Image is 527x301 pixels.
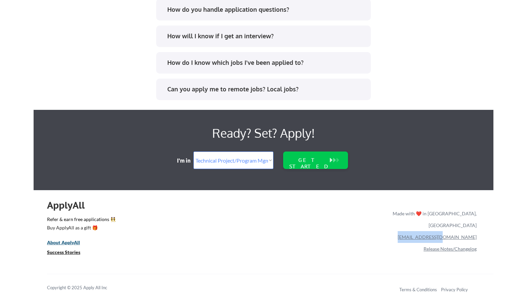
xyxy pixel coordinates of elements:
div: I'm in [177,157,195,164]
div: Can you apply me to remote jobs? Local jobs? [167,85,364,93]
a: Success Stories [47,249,89,257]
a: Privacy Policy [441,287,468,292]
u: About ApplyAll [47,240,80,245]
div: How do you handle application questions? [167,5,364,14]
u: Success Stories [47,249,80,255]
div: Made with ❤️ in [GEOGRAPHIC_DATA], [GEOGRAPHIC_DATA] [390,208,477,231]
div: GET STARTED [288,157,331,170]
div: How will I know if I get an interview? [167,32,364,40]
div: Buy ApplyAll as a gift 🎁 [47,225,114,230]
a: Buy ApplyAll as a gift 🎁 [47,224,114,232]
a: Release Notes/Changelog [424,246,477,252]
a: Refer & earn free applications 👯‍♀️ [47,217,252,224]
a: [EMAIL_ADDRESS][DOMAIN_NAME] [398,234,477,240]
a: Terms & Conditions [399,287,437,292]
div: Copyright © 2025 Apply All Inc [47,285,124,291]
div: Ready? Set? Apply! [128,123,399,143]
div: ApplyAll [47,200,92,211]
a: About ApplyAll [47,239,89,247]
div: How do I know which jobs I've been applied to? [167,58,364,67]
